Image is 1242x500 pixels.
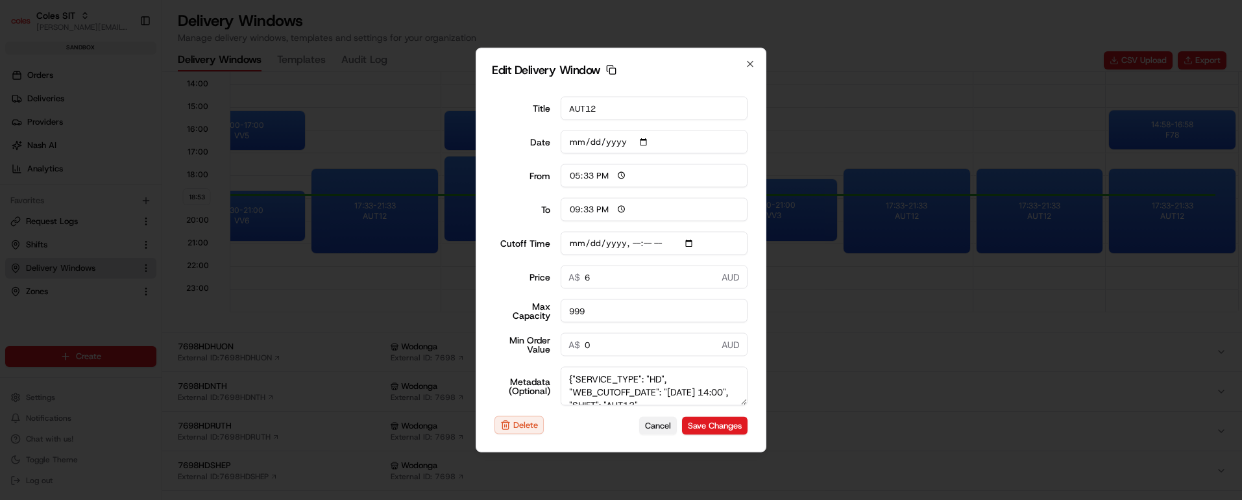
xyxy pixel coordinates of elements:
[221,128,236,144] button: Start new chat
[13,124,36,147] img: 1736555255976-a54dd68f-1ca7-489b-9aae-adbdc363a1c4
[123,188,208,201] span: API Documentation
[129,220,157,230] span: Pylon
[13,52,236,73] p: Welcome 👋
[34,84,214,97] input: Clear
[561,266,748,289] input: 0.00
[494,416,544,434] button: Delete
[561,97,748,120] input: e.g., Morning Express
[494,302,550,320] label: Max Capacity
[494,377,550,395] label: Metadata (Optional)
[8,183,104,206] a: 📗Knowledge Base
[13,190,23,200] div: 📗
[494,273,550,282] label: Price
[682,416,748,434] button: Save Changes
[44,137,164,147] div: We're available if you need us!
[494,104,550,113] label: Title
[494,171,550,181] label: From
[494,205,550,214] label: To
[13,13,39,39] img: Nash
[91,219,157,230] a: Powered byPylon
[492,64,750,76] h2: Edit Delivery Window
[110,190,120,200] div: 💻
[104,183,213,206] a: 💻API Documentation
[561,367,748,406] textarea: {"SERVICE_TYPE": "HD", "WEB_CUTOFF_DATE": "[DATE] 14:00", "SHIFT": "AUT12", "DELIVERY_RESTRICTION...
[26,188,99,201] span: Knowledge Base
[44,124,213,137] div: Start new chat
[494,138,550,147] label: Date
[561,333,748,356] input: 0.00
[494,336,550,354] label: Min Order Value
[494,239,550,248] label: Cutoff Time
[639,416,677,434] button: Cancel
